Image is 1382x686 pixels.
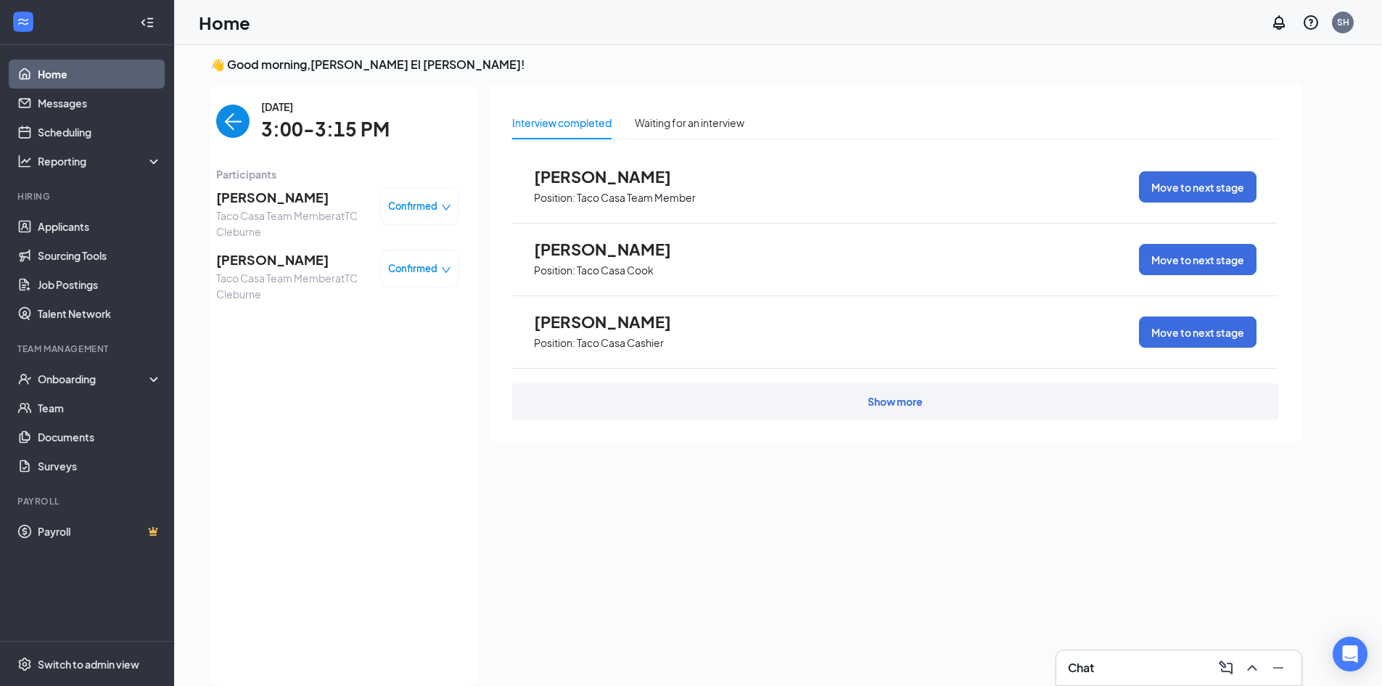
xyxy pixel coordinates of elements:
[635,115,744,131] div: Waiting for an interview
[38,422,162,452] a: Documents
[1267,656,1290,679] button: Minimize
[38,118,162,147] a: Scheduling
[1068,660,1094,676] h3: Chat
[216,187,369,208] span: [PERSON_NAME]
[441,203,451,213] span: down
[1214,656,1238,679] button: ComposeMessage
[388,199,437,213] span: Confirmed
[534,191,575,205] p: Position:
[38,60,162,89] a: Home
[17,495,159,507] div: Payroll
[38,154,163,168] div: Reporting
[512,115,612,131] div: Interview completed
[17,657,32,671] svg: Settings
[216,250,369,270] span: [PERSON_NAME]
[1241,656,1264,679] button: ChevronUp
[38,657,139,671] div: Switch to admin view
[38,372,149,386] div: Onboarding
[1139,171,1256,203] button: Move to next stage
[534,264,575,277] p: Position:
[38,517,162,546] a: PayrollCrown
[261,99,390,115] span: [DATE]
[216,105,250,138] button: back-button
[140,15,155,30] svg: Collapse
[38,393,162,422] a: Team
[1270,14,1288,31] svg: Notifications
[261,115,390,144] span: 3:00-3:15 PM
[17,154,32,168] svg: Analysis
[38,212,162,241] a: Applicants
[1337,16,1349,28] div: SH
[38,299,162,328] a: Talent Network
[210,57,1301,73] h3: 👋 Good morning, [PERSON_NAME] El [PERSON_NAME] !
[534,240,694,258] span: [PERSON_NAME]
[1302,14,1320,31] svg: QuestionInfo
[1139,244,1256,275] button: Move to next stage
[534,312,694,331] span: [PERSON_NAME]
[868,394,923,409] div: Show more
[534,167,694,186] span: [PERSON_NAME]
[17,190,159,203] div: Hiring
[1333,637,1367,671] div: Open Intercom Messenger
[38,270,162,299] a: Job Postings
[1217,659,1235,677] svg: ComposeMessage
[17,343,159,355] div: Team Management
[388,261,437,276] span: Confirmed
[577,191,696,205] p: Taco Casa Team Member
[1270,659,1287,677] svg: Minimize
[38,89,162,118] a: Messages
[577,336,664,350] p: Taco Casa Cashier
[441,265,451,275] span: down
[216,208,369,240] span: Taco Casa Team Member at TC Cleburne
[216,166,458,182] span: Participants
[38,241,162,270] a: Sourcing Tools
[577,264,654,277] p: Taco Casa Cook
[38,452,162,481] a: Surveys
[534,336,575,350] p: Position:
[1243,659,1261,677] svg: ChevronUp
[1139,317,1256,348] button: Move to next stage
[216,270,369,302] span: Taco Casa Team Member at TC Cleburne
[17,372,32,386] svg: UserCheck
[199,10,250,35] h1: Home
[16,15,30,29] svg: WorkstreamLogo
